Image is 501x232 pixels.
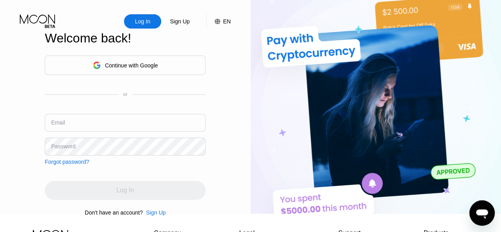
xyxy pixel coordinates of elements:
div: Forgot password? [45,159,89,165]
div: EN [206,14,230,29]
div: Welcome back! [45,31,206,46]
div: Log In [124,14,161,29]
div: Sign Up [143,209,166,216]
div: Sign Up [169,17,190,25]
div: Sign Up [146,209,166,216]
div: Continue with Google [105,62,158,69]
iframe: Button to launch messaging window [469,200,495,226]
div: Don't have an account? [85,209,143,216]
div: Sign Up [161,14,198,29]
div: Email [51,119,65,126]
div: or [123,92,128,97]
div: Password [51,143,75,150]
div: EN [223,18,230,25]
div: Continue with Google [45,56,206,75]
div: Log In [134,17,151,25]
